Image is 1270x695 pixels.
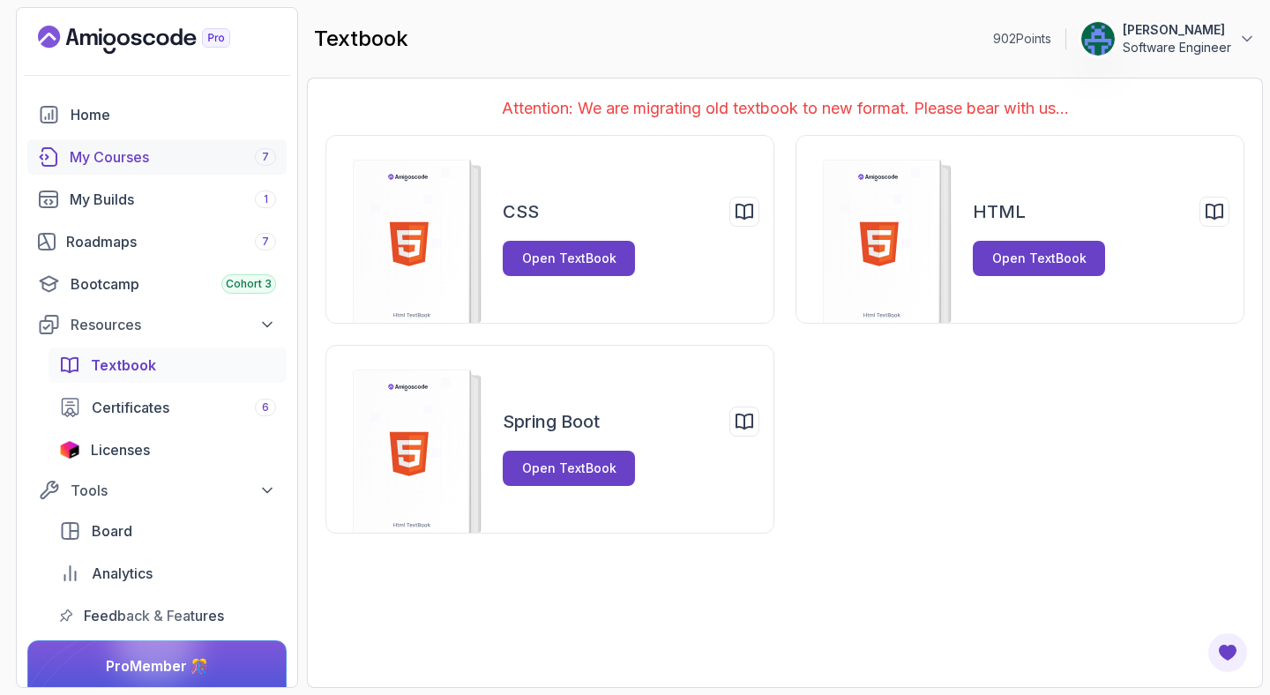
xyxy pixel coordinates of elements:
[27,309,287,340] button: Resources
[27,224,287,259] a: roadmaps
[49,556,287,591] a: analytics
[49,347,287,383] a: textbook
[1080,21,1256,56] button: user profile image[PERSON_NAME]Software Engineer
[27,475,287,506] button: Tools
[226,277,272,291] span: Cohort 3
[70,146,276,168] div: My Courses
[71,314,276,335] div: Resources
[27,266,287,302] a: bootcamp
[262,235,269,249] span: 7
[262,400,269,415] span: 6
[27,182,287,217] a: builds
[91,439,150,460] span: Licenses
[71,104,276,125] div: Home
[92,397,169,418] span: Certificates
[325,96,1244,121] p: Attention: We are migrating old textbook to new format. Please bear with us...
[503,199,539,224] h2: CSS
[522,250,616,267] div: Open TextBook
[70,189,276,210] div: My Builds
[91,355,156,376] span: Textbook
[993,30,1051,48] p: 902 Points
[992,250,1087,267] div: Open TextBook
[503,409,600,434] h2: Spring Boot
[973,241,1105,276] button: Open TextBook
[1081,22,1115,56] img: user profile image
[262,150,269,164] span: 7
[71,273,276,295] div: Bootcamp
[264,192,268,206] span: 1
[49,390,287,425] a: certificates
[1206,631,1249,674] button: Open Feedback Button
[27,139,287,175] a: courses
[66,231,276,252] div: Roadmaps
[71,480,276,501] div: Tools
[49,598,287,633] a: feedback
[503,451,635,486] button: Open TextBook
[84,605,224,626] span: Feedback & Features
[59,441,80,459] img: jetbrains icon
[1123,39,1231,56] p: Software Engineer
[314,25,408,53] h2: textbook
[27,97,287,132] a: home
[92,563,153,584] span: Analytics
[49,513,287,549] a: board
[973,199,1026,224] h2: HTML
[1123,21,1231,39] p: [PERSON_NAME]
[38,26,271,54] a: Landing page
[503,241,635,276] button: Open TextBook
[92,520,132,542] span: Board
[522,460,616,477] div: Open TextBook
[49,432,287,467] a: licenses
